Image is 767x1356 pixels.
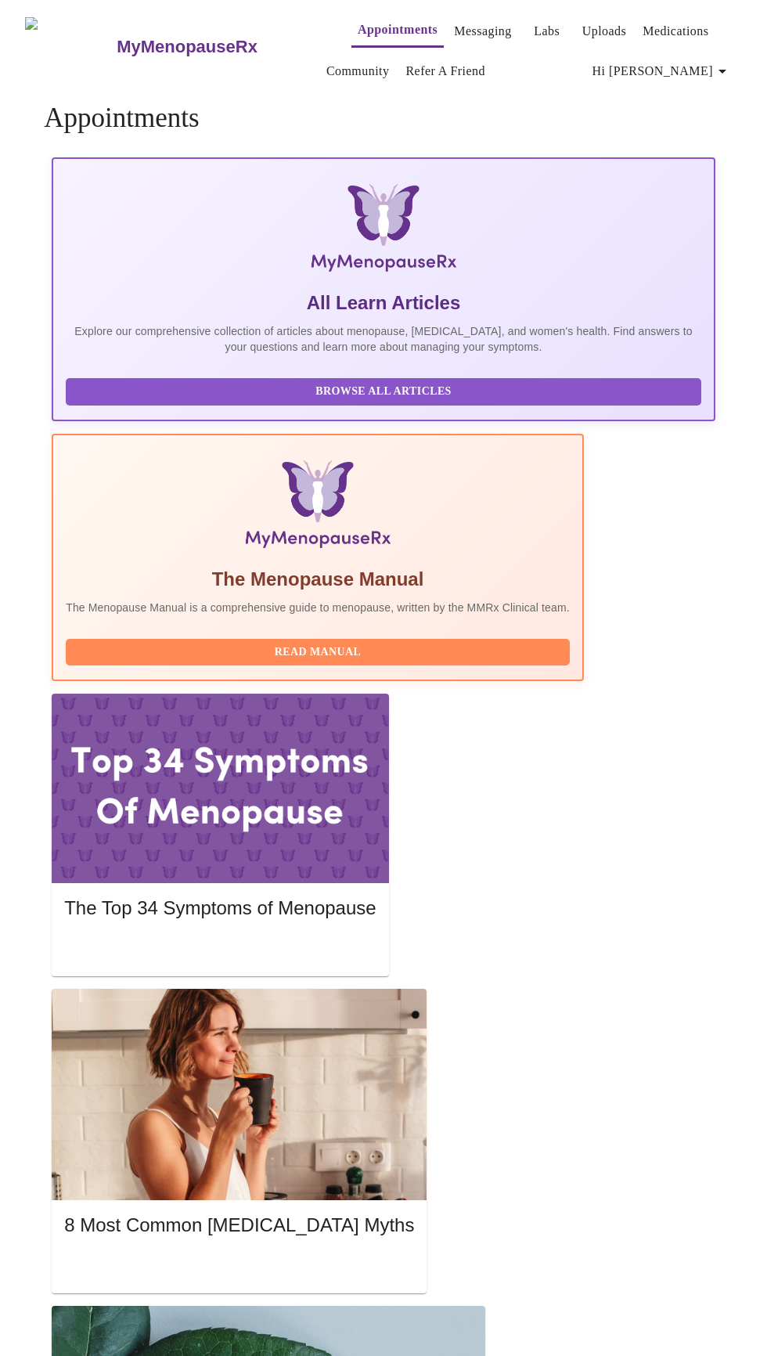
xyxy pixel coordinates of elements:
[320,56,396,87] button: Community
[166,184,602,278] img: MyMenopauseRx Logo
[64,936,376,963] button: Read More
[25,17,115,76] img: MyMenopauseRx Logo
[399,56,492,87] button: Refer a Friend
[576,16,633,47] button: Uploads
[66,290,701,316] h5: All Learn Articles
[66,378,701,406] button: Browse All Articles
[64,941,380,954] a: Read More
[146,460,489,554] img: Menopause Manual
[582,20,627,42] a: Uploads
[66,639,570,666] button: Read Manual
[115,20,320,74] a: MyMenopauseRx
[64,1257,418,1271] a: Read More
[358,19,438,41] a: Appointments
[80,939,360,959] span: Read More
[66,323,701,355] p: Explore our comprehensive collection of articles about menopause, [MEDICAL_DATA], and women's hea...
[586,56,738,87] button: Hi [PERSON_NAME]
[81,382,686,402] span: Browse All Articles
[81,643,554,662] span: Read Manual
[64,1213,414,1238] h5: 8 Most Common [MEDICAL_DATA] Myths
[405,60,485,82] a: Refer a Friend
[66,384,705,397] a: Browse All Articles
[454,20,511,42] a: Messaging
[117,37,257,57] h3: MyMenopauseRx
[592,60,732,82] span: Hi [PERSON_NAME]
[351,14,444,48] button: Appointments
[66,644,574,658] a: Read Manual
[80,1256,398,1275] span: Read More
[64,896,376,921] h5: The Top 34 Symptoms of Menopause
[66,600,570,615] p: The Menopause Manual is a comprehensive guide to menopause, written by the MMRx Clinical team.
[66,567,570,592] h5: The Menopause Manual
[522,16,572,47] button: Labs
[636,16,715,47] button: Medications
[64,1252,414,1279] button: Read More
[534,20,560,42] a: Labs
[448,16,517,47] button: Messaging
[44,103,723,134] h4: Appointments
[326,60,390,82] a: Community
[643,20,708,42] a: Medications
